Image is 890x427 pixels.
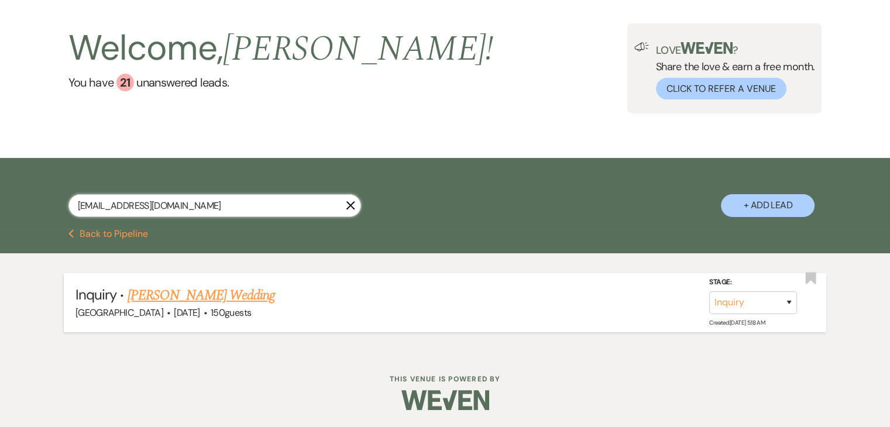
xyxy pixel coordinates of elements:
[681,42,733,54] img: weven-logo-green.svg
[68,74,494,91] a: You have 21 unanswered leads.
[649,42,815,99] div: Share the love & earn a free month.
[68,194,361,217] input: Search by name, event date, email address or phone number
[721,194,815,217] button: + Add Lead
[75,307,163,319] span: [GEOGRAPHIC_DATA]
[709,319,765,326] span: Created: [DATE] 5:18 AM
[656,78,786,99] button: Click to Refer a Venue
[128,285,276,306] a: [PERSON_NAME] Wedding
[68,23,494,74] h2: Welcome,
[174,307,200,319] span: [DATE]
[634,42,649,51] img: loud-speaker-illustration.svg
[211,307,251,319] span: 150 guests
[68,229,149,239] button: Back to Pipeline
[709,276,797,289] label: Stage:
[401,380,489,421] img: Weven Logo
[656,42,815,56] p: Love ?
[116,74,134,91] div: 21
[223,22,493,76] span: [PERSON_NAME] !
[75,285,116,304] span: Inquiry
